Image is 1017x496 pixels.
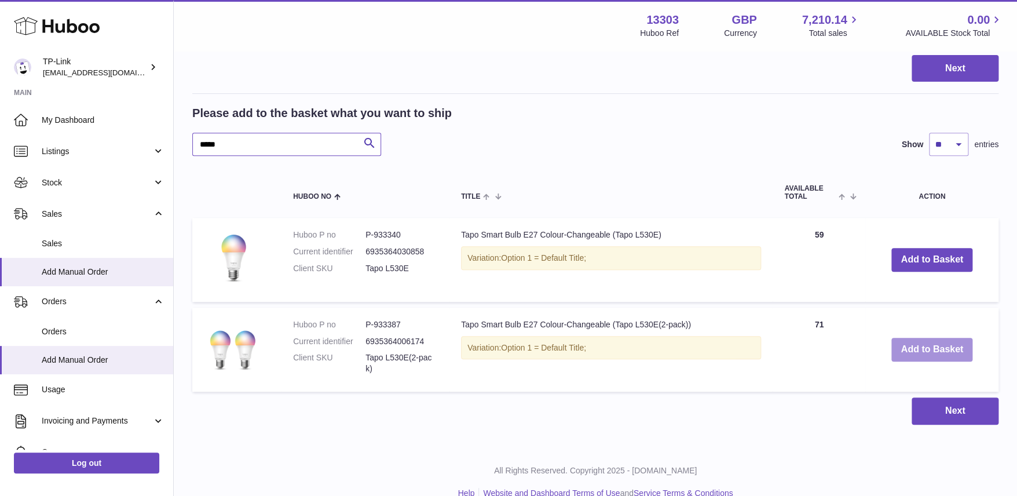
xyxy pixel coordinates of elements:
[293,229,365,240] dt: Huboo P no
[802,12,861,39] a: 7,210.14 Total sales
[42,177,152,188] span: Stock
[192,105,452,121] h2: Please add to the basket what you want to ship
[461,193,480,200] span: Title
[42,209,152,220] span: Sales
[204,319,262,377] img: Tapo Smart Bulb E27 Colour-Changeable (Tapo L530E(2-pack))
[802,12,847,28] span: 7,210.14
[773,218,865,302] td: 59
[293,193,331,200] span: Huboo no
[14,453,159,473] a: Log out
[42,146,152,157] span: Listings
[640,28,679,39] div: Huboo Ref
[974,139,998,150] span: entries
[293,336,365,347] dt: Current identifier
[461,246,761,270] div: Variation:
[724,28,757,39] div: Currency
[891,338,972,362] button: Add to Basket
[42,447,164,458] span: Cases
[501,343,586,352] span: Option 1 = Default Title;
[501,253,586,262] span: Option 1 = Default Title;
[42,238,164,249] span: Sales
[461,336,761,360] div: Variation:
[865,173,998,211] th: Action
[293,319,365,330] dt: Huboo P no
[42,267,164,278] span: Add Manual Order
[365,352,438,374] dd: Tapo L530E(2-pack)
[42,296,152,307] span: Orders
[42,115,164,126] span: My Dashboard
[293,263,365,274] dt: Client SKU
[365,336,438,347] dd: 6935364006174
[967,12,990,28] span: 0.00
[42,384,164,395] span: Usage
[731,12,756,28] strong: GBP
[365,319,438,330] dd: P-933387
[293,352,365,374] dt: Client SKU
[43,56,147,78] div: TP-Link
[365,263,438,274] dd: Tapo L530E
[449,308,773,392] td: Tapo Smart Bulb E27 Colour-Changeable (Tapo L530E(2-pack))
[365,246,438,257] dd: 6935364030858
[912,397,998,425] button: Next
[912,55,998,82] button: Next
[42,326,164,337] span: Orders
[42,415,152,426] span: Invoicing and Payments
[43,68,170,77] span: [EMAIL_ADDRESS][DOMAIN_NAME]
[902,139,923,150] label: Show
[784,185,836,200] span: AVAILABLE Total
[183,465,1008,476] p: All Rights Reserved. Copyright 2025 - [DOMAIN_NAME]
[365,229,438,240] dd: P-933340
[14,59,31,76] img: gaby.chen@tp-link.com
[905,12,1003,39] a: 0.00 AVAILABLE Stock Total
[449,218,773,302] td: Tapo Smart Bulb E27 Colour-Changeable (Tapo L530E)
[293,246,365,257] dt: Current identifier
[204,229,262,287] img: Tapo Smart Bulb E27 Colour-Changeable (Tapo L530E)
[905,28,1003,39] span: AVAILABLE Stock Total
[891,248,972,272] button: Add to Basket
[773,308,865,392] td: 71
[646,12,679,28] strong: 13303
[42,355,164,366] span: Add Manual Order
[809,28,860,39] span: Total sales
